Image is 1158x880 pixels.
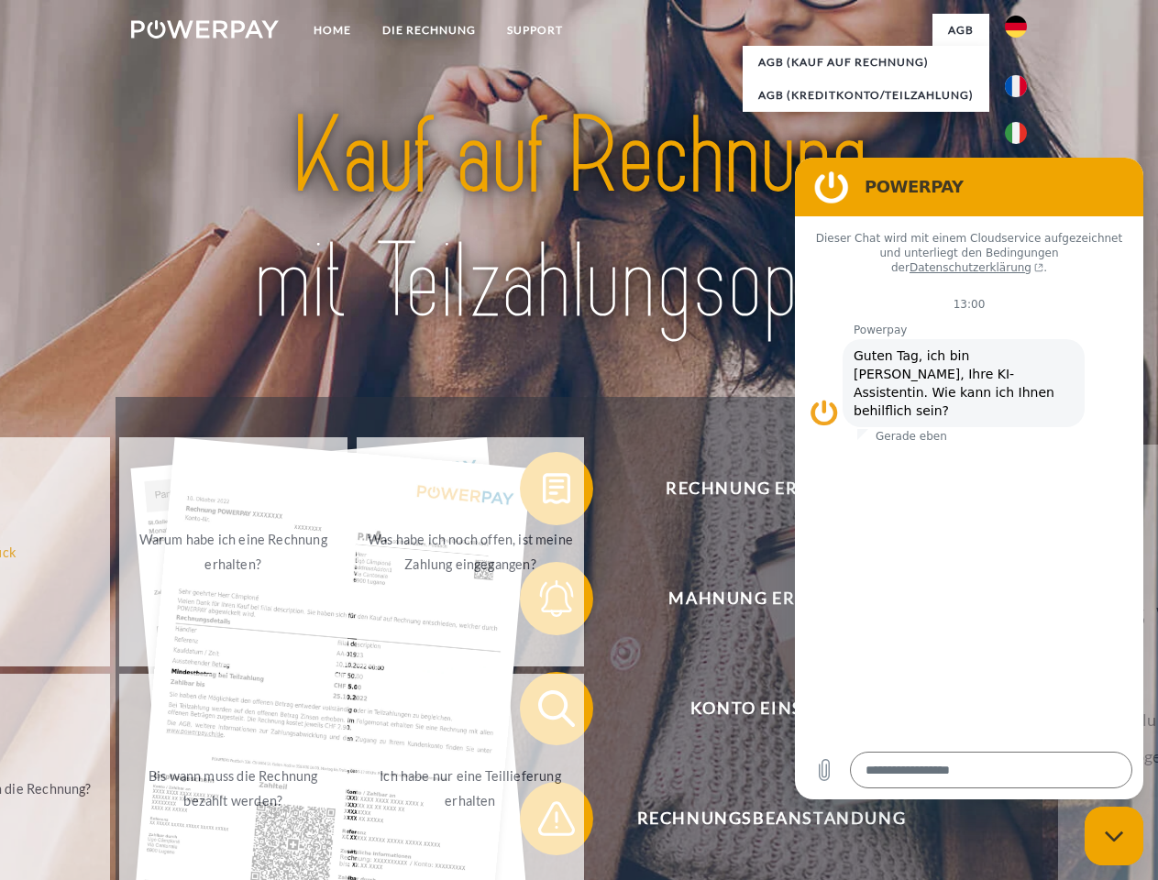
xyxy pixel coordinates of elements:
[175,88,983,351] img: title-powerpay_de.svg
[1085,807,1143,865] iframe: Schaltfläche zum Öffnen des Messaging-Fensters; Konversation läuft
[743,46,989,79] a: AGB (Kauf auf Rechnung)
[546,672,996,745] span: Konto einsehen
[932,14,989,47] a: agb
[298,14,367,47] a: Home
[795,158,1143,799] iframe: Messaging-Fenster
[1005,16,1027,38] img: de
[1005,122,1027,144] img: it
[368,764,574,813] div: Ich habe nur eine Teillieferung erhalten
[546,782,996,855] span: Rechnungsbeanstandung
[368,527,574,577] div: Was habe ich noch offen, ist meine Zahlung eingegangen?
[1005,75,1027,97] img: fr
[491,14,579,47] a: SUPPORT
[520,672,997,745] button: Konto einsehen
[743,79,989,112] a: AGB (Kreditkonto/Teilzahlung)
[367,14,491,47] a: DIE RECHNUNG
[357,437,585,666] a: Was habe ich noch offen, ist meine Zahlung eingegangen?
[131,20,279,38] img: logo-powerpay-white.svg
[130,527,336,577] div: Warum habe ich eine Rechnung erhalten?
[520,782,997,855] button: Rechnungsbeanstandung
[130,764,336,813] div: Bis wann muss die Rechnung bezahlt werden?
